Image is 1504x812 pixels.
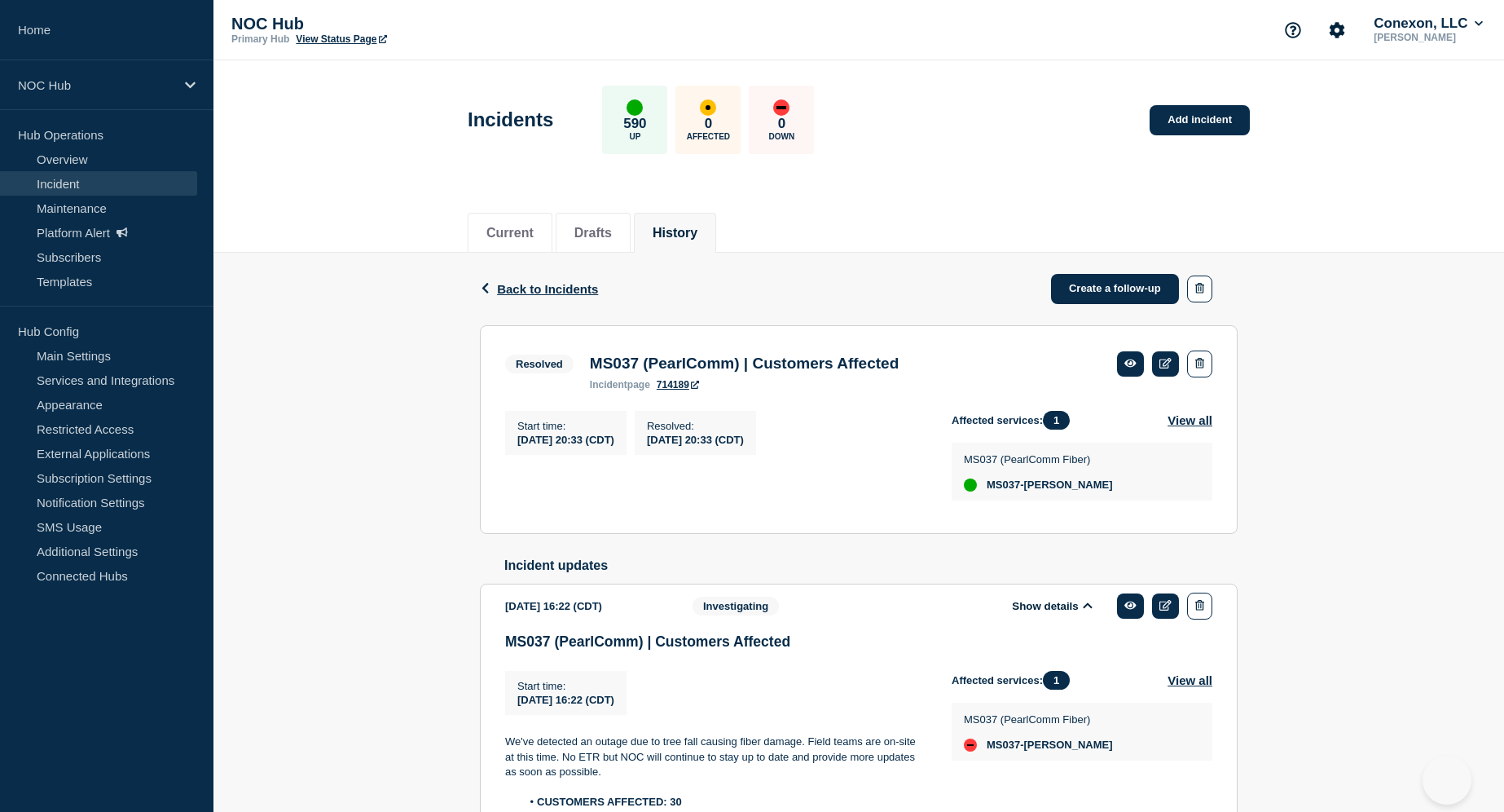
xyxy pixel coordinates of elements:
[505,355,574,373] span: Resolved
[1370,15,1486,32] button: Conexon, LLC
[657,379,699,391] a: 714189
[1007,599,1097,613] button: Show details
[537,796,682,808] strong: CUSTOMERS AFFECTED: 30
[1150,105,1250,135] a: Add incident
[517,420,614,432] p: Start time :
[517,680,614,692] p: Start time :
[231,15,557,33] p: NOC Hub
[505,633,1212,651] h3: MS037 (PearlComm) | Customers Affected
[1043,411,1070,430] span: 1
[590,379,627,391] span: incident
[517,694,614,706] span: [DATE] 16:22 (CDT)
[773,99,789,116] div: down
[18,78,174,92] p: NOC Hub
[1320,13,1354,47] button: Account settings
[1370,32,1486,43] p: [PERSON_NAME]
[778,116,785,132] p: 0
[468,108,553,131] h1: Incidents
[964,739,977,752] div: down
[486,226,534,241] button: Current
[590,355,899,373] h3: MS037 (PearlComm) | Customers Affected
[1423,756,1471,805] iframe: Help Scout Beacon - Open
[647,420,744,432] p: Resolved :
[1168,671,1212,690] button: View all
[1051,274,1179,304] a: Create a follow-up
[693,597,779,616] span: Investigating
[653,226,697,241] button: History
[952,411,1078,430] span: Affected services:
[700,99,716,116] div: affected
[987,739,1113,752] span: MS037-[PERSON_NAME]
[296,33,386,45] a: View Status Page
[590,379,650,391] p: page
[964,713,1113,726] p: MS037 (PearlComm Fiber)
[1276,13,1310,47] button: Support
[769,132,795,141] p: Down
[964,453,1113,466] p: MS037 (PearlComm Fiber)
[687,132,730,141] p: Affected
[505,593,668,620] div: [DATE] 16:22 (CDT)
[1168,411,1212,430] button: View all
[705,116,712,132] p: 0
[623,116,646,132] p: 590
[629,132,640,141] p: Up
[952,671,1078,690] span: Affected services:
[1043,671,1070,690] span: 1
[627,99,643,116] div: up
[517,434,614,446] span: [DATE] 20:33 (CDT)
[231,33,289,45] p: Primary Hub
[480,282,598,296] button: Back to Incidents
[987,479,1113,492] span: MS037-[PERSON_NAME]
[505,735,926,779] p: We've detected an outage due to tree fall causing fiber damage. Field teams are on-site at this t...
[574,226,612,241] button: Drafts
[497,282,598,296] span: Back to Incidents
[647,434,744,446] span: [DATE] 20:33 (CDT)
[964,479,977,492] div: up
[504,558,1238,573] h2: Incident updates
